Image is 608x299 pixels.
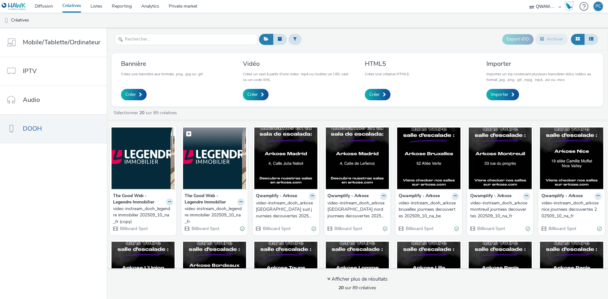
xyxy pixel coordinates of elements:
[486,59,594,68] h3: Importer
[2,3,26,10] img: undefined Logo
[185,193,236,206] strong: The Good Web - Legendre Immobilier
[243,59,350,68] h3: Vidéo
[240,226,244,232] div: Valide
[23,95,40,104] span: Audio
[365,59,410,68] h3: HTML5
[369,91,380,98] span: Créer
[526,226,530,232] div: Valide
[564,1,576,11] a: Hawk Academy
[262,226,291,232] span: Billboard Spot
[256,193,297,200] strong: Qwamplify - Arkose
[254,128,318,189] img: video-instream_dooh_arkose madrid sud journees decouvertes 202509_10_na_es visual
[3,17,9,24] img: dooh
[119,226,148,232] span: Billboard Spot
[121,59,204,68] h3: Bannière
[247,91,258,98] span: Créer
[365,89,390,100] a: Créer
[541,200,602,219] a: video-instream_dooh_arkose nice journees decouvertes 202509_10_na_fr
[185,206,242,225] div: video-instream_dooh_legendre immobilier 202509_10_na_fr
[405,226,434,232] span: Billboard Spot
[327,193,369,200] strong: Qwamplify - Arkose
[121,89,147,100] a: Créer
[256,200,313,219] div: video-instream_dooh_arkose [GEOGRAPHIC_DATA] sud journees decouvertes 202509_10_na_es
[23,66,37,76] span: IPTV
[584,34,598,45] button: Liste
[23,38,100,47] span: Mobile/Tablette/Ordinateur
[454,226,459,232] div: Valide
[383,226,387,232] div: Valide
[23,124,42,133] span: DOOH
[256,200,316,219] a: video-instream_dooh_arkose [GEOGRAPHIC_DATA] sud journees decouvertes 202509_10_na_es
[365,71,410,77] p: Créez une créative HTML5.
[486,71,594,83] p: Importez un zip contenant plusieurs bannières et/ou vidéos au format .jpg, .png, .gif, .mpg, .mp4...
[477,226,505,232] span: Billboard Spot
[502,34,534,44] button: Export d'ID
[327,200,385,219] div: video-instream_dooh_arkose [GEOGRAPHIC_DATA] nord journees decouvertes 202509_10_na_es
[399,200,456,219] div: video-instream_dooh_arkose bruxelles journees decouvertes 202509_10_na_be
[185,206,245,225] a: video-instream_dooh_legendre immobilier 202509_10_na_fr
[243,89,269,100] a: Créer
[564,1,574,11] img: Hawk Academy
[469,128,532,189] img: video-instream_dooh_arkose montreuil journees decouvertes 202509_10_na_fr visual
[191,226,219,232] span: Billboard Spot
[113,206,173,225] a: video-instream_dooh_legendre immobilier 202509_10_na_fr (copy)
[121,71,204,77] p: Créez une bannière aux formats .png, .jpg ou .gif.
[183,128,246,189] img: video-instream_dooh_legendre immobilier 202509_10_na_fr visual
[399,193,440,200] strong: Qwamplify - Arkose
[113,193,164,206] strong: The Good Web - Legendre Immobilier
[491,91,508,98] span: Importer
[571,34,585,45] button: Grille
[535,34,568,45] button: Archiver
[595,2,601,11] div: PC
[540,128,603,189] img: video-instream_dooh_arkose nice journees decouvertes 202509_10_na_fr visual
[125,91,136,98] span: Créer
[111,128,175,189] img: video-instream_dooh_legendre immobilier 202509_10_na_fr (copy) visual
[470,193,511,200] strong: Qwamplify - Arkose
[399,200,459,219] a: video-instream_dooh_arkose bruxelles journees decouvertes 202509_10_na_be
[397,128,460,189] img: video-instream_dooh_arkose bruxelles journees decouvertes 202509_10_na_be visual
[541,193,583,200] strong: Qwamplify - Arkose
[243,71,350,83] p: Créez un vast à partir d'une video .mp4 ou insérez un URL vast ou un code XML.
[334,226,362,232] span: Billboard Spot
[597,226,602,232] div: Valide
[139,110,144,116] strong: 20
[327,276,388,283] div: Afficher plus de résultats
[327,200,388,219] a: video-instream_dooh_arkose [GEOGRAPHIC_DATA] nord journees decouvertes 202509_10_na_es
[339,285,344,291] strong: 20
[470,200,528,219] div: video-instream_dooh_arkose montreuil journees decouvertes 202509_10_na_fr
[312,226,316,232] div: Valide
[115,34,257,45] input: Rechercher...
[339,285,376,291] span: sur 89 créatives
[113,206,171,225] div: video-instream_dooh_legendre immobilier 202509_10_na_fr (copy)
[548,226,576,232] span: Billboard Spot
[470,200,530,219] a: video-instream_dooh_arkose montreuil journees decouvertes 202509_10_na_fr
[113,110,180,116] a: Sélectionner sur 89 créatives
[326,128,389,189] img: video-instream_dooh_arkose madrid nord journees decouvertes 202509_10_na_es visual
[486,89,519,100] a: Importer
[541,200,599,219] div: video-instream_dooh_arkose nice journees decouvertes 202509_10_na_fr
